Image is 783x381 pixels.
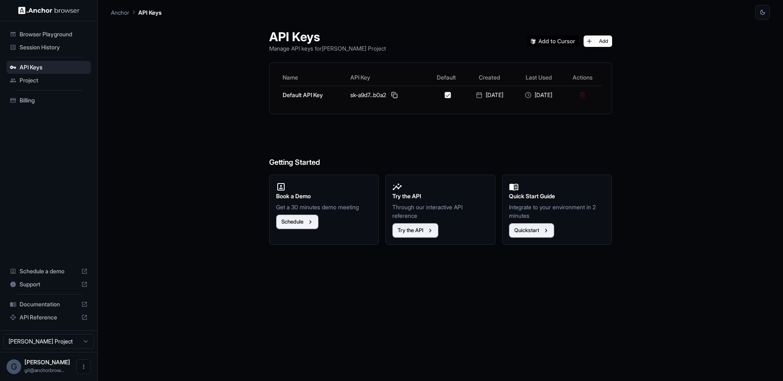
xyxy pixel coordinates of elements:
[279,69,347,86] th: Name
[7,311,91,324] div: API Reference
[24,359,70,365] span: Gil Dankner
[20,267,78,275] span: Schedule a demo
[7,41,91,54] div: Session History
[347,69,427,86] th: API Key
[20,30,88,38] span: Browser Playground
[269,124,612,168] h6: Getting Started
[111,8,129,17] p: Anchor
[428,69,465,86] th: Default
[514,69,563,86] th: Last Used
[20,43,88,51] span: Session History
[276,215,319,229] button: Schedule
[279,86,347,104] td: Default API Key
[76,359,91,374] button: Open menu
[276,192,372,201] h2: Book a Demo
[389,90,399,100] button: Copy API key
[7,265,91,278] div: Schedule a demo
[20,280,78,288] span: Support
[20,313,78,321] span: API Reference
[20,76,88,84] span: Project
[509,192,605,201] h2: Quick Start Guide
[276,203,372,211] p: Get a 30 minutes demo meeting
[18,7,80,14] img: Anchor Logo
[392,223,438,238] button: Try the API
[509,223,554,238] button: Quickstart
[20,63,88,71] span: API Keys
[269,44,386,53] p: Manage API keys for [PERSON_NAME] Project
[138,8,161,17] p: API Keys
[509,203,605,220] p: Integrate to your environment in 2 minutes
[111,8,161,17] nav: breadcrumb
[392,203,489,220] p: Through our interactive API reference
[7,61,91,74] div: API Keys
[7,94,91,107] div: Billing
[7,74,91,87] div: Project
[20,300,78,308] span: Documentation
[563,69,602,86] th: Actions
[7,298,91,311] div: Documentation
[527,35,579,47] img: Add anchorbrowser MCP server to Cursor
[269,29,386,44] h1: API Keys
[584,35,612,47] button: Add
[7,28,91,41] div: Browser Playground
[7,278,91,291] div: Support
[24,367,64,373] span: gil@anchorbrowser.io
[465,69,514,86] th: Created
[350,90,424,100] div: sk-a9d7...b0a2
[20,96,88,104] span: Billing
[518,91,560,99] div: [DATE]
[468,91,511,99] div: [DATE]
[7,359,21,374] div: G
[392,192,489,201] h2: Try the API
